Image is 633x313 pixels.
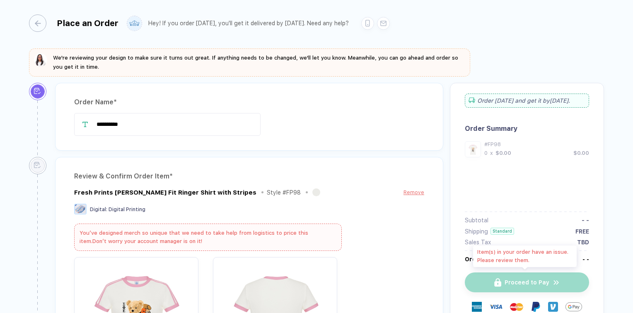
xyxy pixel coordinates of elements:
[489,150,494,156] div: x
[582,256,589,262] div: - -
[473,246,577,267] div: Item(s) in your order have an issue. Please review them.
[90,207,107,212] span: Digital :
[74,96,424,109] div: Order Name
[573,150,589,156] div: $0.00
[484,141,589,147] div: #FP98
[531,302,541,312] img: Paypal
[465,256,500,262] div: Order Total
[74,224,342,251] div: You’ve designed merch so unique that we need to take help from logistics to price this item.Don’t...
[577,239,589,246] div: TBD
[465,217,488,224] div: Subtotal
[548,302,558,312] img: Venmo
[53,55,458,70] span: We're reviewing your design to make sure it turns out great. If anything needs to be changed, we'...
[34,53,465,72] button: We're reviewing your design to make sure it turns out great. If anything needs to be changed, we'...
[465,239,491,246] div: Sales Tax
[74,204,87,214] img: Digital
[74,170,424,183] div: Review & Confirm Order Item
[495,150,511,156] div: $0.00
[575,228,589,235] div: FREE
[465,228,488,235] div: Shipping
[148,20,349,27] div: Hey! If you order [DATE], you'll get it delivered by [DATE]. Need any help?
[465,125,589,132] div: Order Summary
[109,207,145,212] span: Digital Printing
[34,53,47,67] img: sophie
[74,189,256,196] div: Fresh Prints Simone Slim Fit Ringer Shirt with Stripes
[465,94,589,108] div: Order [DATE] and get it by [DATE] .
[403,187,424,197] button: Remove
[484,150,488,156] div: 0
[582,217,589,224] div: - -
[57,18,118,28] div: Place an Order
[127,16,142,31] img: user profile
[472,302,482,312] img: express
[467,143,479,155] img: 3c4ad5da-bf21-4a41-852c-eb9d8120f455_nt_front_1759499524351.jpg
[267,189,301,196] div: Style # FP98
[490,228,514,235] div: Standard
